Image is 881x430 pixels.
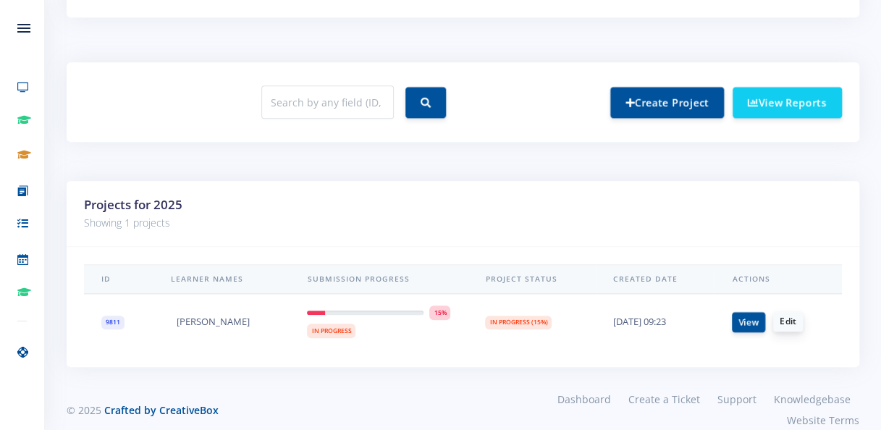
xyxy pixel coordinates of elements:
span: 9811 [101,316,125,330]
a: View [732,312,765,332]
a: View Reports [733,87,842,118]
a: Knowledgebase [765,389,859,410]
th: Actions [715,264,842,294]
th: Project Status [468,264,595,294]
th: ID [84,264,153,294]
span: Knowledgebase [774,392,851,406]
h3: Projects for 2025 [84,195,842,214]
p: Showing 1 projects [84,214,842,232]
a: Edit [773,311,803,332]
a: Support [709,389,765,410]
a: Dashboard [549,389,620,410]
th: Created Date [596,264,715,294]
input: Search by any field (ID, name, school, etc.) [261,85,394,119]
a: Create Project [610,87,724,118]
a: Create a Ticket [620,389,709,410]
span: 15% [429,305,450,320]
th: Learner Names [153,264,290,294]
span: [PERSON_NAME] [177,315,250,329]
a: Crafted by CreativeBox [104,403,219,417]
div: © 2025 [67,402,452,418]
span: In Progress [307,324,355,338]
th: Submission Progress [290,264,468,294]
span: In Progress (15%) [485,316,552,330]
td: [DATE] 09:23 [596,294,715,350]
